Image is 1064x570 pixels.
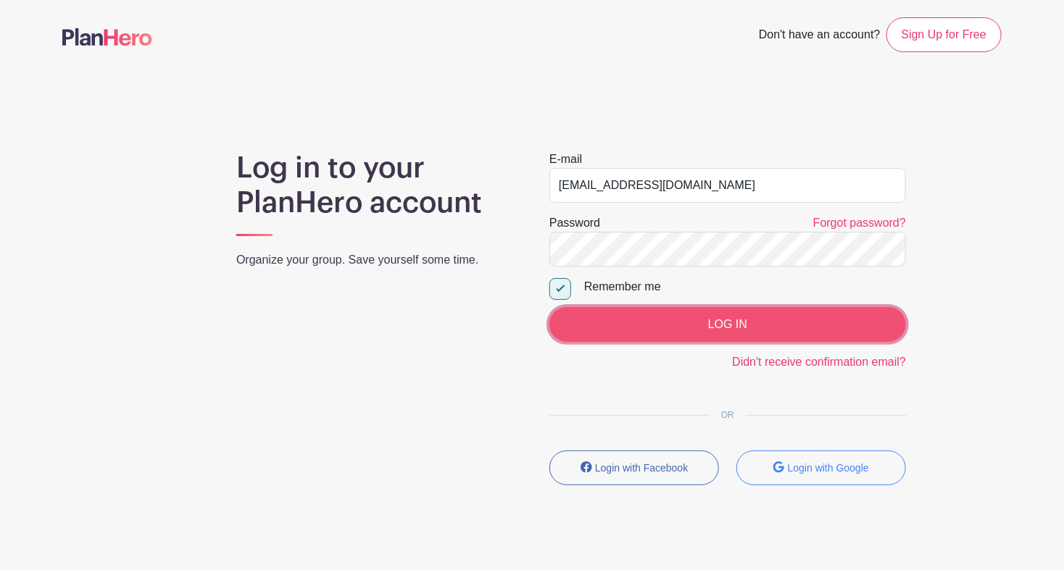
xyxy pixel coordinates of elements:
[710,410,746,420] span: OR
[886,17,1002,52] a: Sign Up for Free
[549,151,582,168] label: E-mail
[595,462,688,474] small: Login with Facebook
[236,151,515,220] h1: Log in to your PlanHero account
[759,20,881,52] span: Don't have an account?
[236,251,515,269] p: Organize your group. Save yourself some time.
[62,28,152,46] img: logo-507f7623f17ff9eddc593b1ce0a138ce2505c220e1c5a4e2b4648c50719b7d32.svg
[549,307,906,342] input: LOG IN
[584,278,906,296] div: Remember me
[813,217,906,229] a: Forgot password?
[736,450,906,485] button: Login with Google
[788,462,869,474] small: Login with Google
[549,450,719,485] button: Login with Facebook
[732,356,906,368] a: Didn't receive confirmation email?
[549,168,906,203] input: e.g. julie@eventco.com
[549,214,600,232] label: Password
